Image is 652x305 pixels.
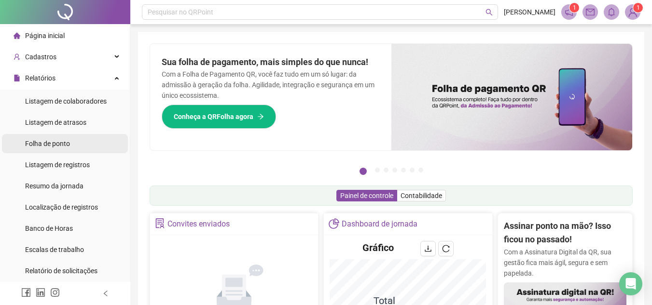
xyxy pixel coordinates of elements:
span: Escalas de trabalho [25,246,84,253]
button: 6 [410,168,415,172]
img: 87595 [625,5,640,19]
button: Conheça a QRFolha agora [162,105,276,129]
span: arrow-right [257,113,264,120]
span: download [424,245,432,252]
div: Dashboard de jornada [342,216,417,232]
sup: 1 [569,3,579,13]
span: Resumo da jornada [25,182,83,190]
span: reload [442,245,450,252]
span: file [14,75,20,81]
span: search [486,9,493,16]
span: facebook [21,288,31,297]
span: Relatório de solicitações [25,267,97,275]
span: Relatórios [25,74,55,82]
span: 1 [573,4,576,11]
button: 5 [401,168,406,172]
span: bell [607,8,616,16]
h2: Sua folha de pagamento, mais simples do que nunca! [162,55,380,69]
span: home [14,32,20,39]
span: Listagem de atrasos [25,119,86,126]
span: Painel de controle [340,192,393,199]
h2: Assinar ponto na mão? Isso ficou no passado! [504,219,626,247]
p: Com a Assinatura Digital da QR, sua gestão fica mais ágil, segura e sem papelada. [504,247,626,278]
span: Cadastros [25,53,56,61]
span: Listagem de registros [25,161,90,169]
button: 1 [360,168,367,175]
sup: Atualize o seu contato no menu Meus Dados [633,3,643,13]
span: 1 [637,4,640,11]
button: 7 [418,168,423,172]
button: 4 [392,168,397,172]
span: notification [565,8,573,16]
span: solution [155,218,165,228]
span: [PERSON_NAME] [504,7,555,17]
span: Contabilidade [401,192,442,199]
img: banner%2F8d14a306-6205-4263-8e5b-06e9a85ad873.png [391,44,633,150]
span: left [102,290,109,297]
span: linkedin [36,288,45,297]
span: mail [586,8,595,16]
h4: Gráfico [362,241,394,254]
span: Listagem de colaboradores [25,97,107,105]
span: user-add [14,53,20,60]
div: Open Intercom Messenger [619,272,642,295]
span: Página inicial [25,32,65,40]
button: 3 [384,168,388,172]
span: instagram [50,288,60,297]
span: Folha de ponto [25,140,70,147]
div: Convites enviados [167,216,230,232]
span: Banco de Horas [25,225,73,232]
button: 2 [375,168,380,172]
p: Com a Folha de Pagamento QR, você faz tudo em um só lugar: da admissão à geração da folha. Agilid... [162,69,380,101]
span: Localização de registros [25,203,98,211]
span: Conheça a QRFolha agora [174,111,253,122]
span: pie-chart [329,218,339,228]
